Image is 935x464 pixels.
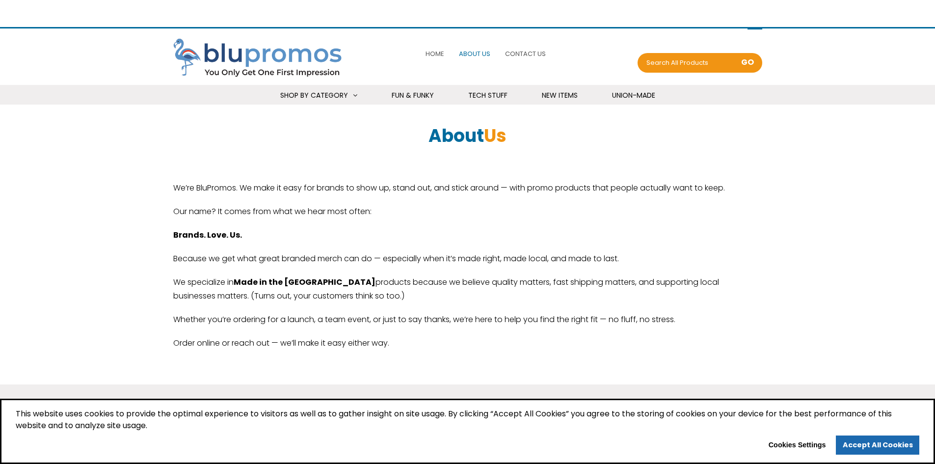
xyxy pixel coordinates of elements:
span: Contact Us [505,49,546,58]
a: New Items [530,85,590,106]
a: Home [423,43,447,64]
p: We’re BluPromos. We make it easy for brands to show up, stand out, and stick around — with promo ... [173,181,762,195]
a: Contact Us [503,43,548,64]
p: Our name? It comes from what we hear most often: [173,205,762,218]
span: Tech Stuff [468,90,508,100]
a: Union-Made [600,85,668,106]
a: Tech Stuff [456,85,520,106]
span: Shop By Category [280,90,348,100]
p: Because we get what great branded merch can do — especially when it’s made right, made local, and... [173,252,762,266]
span: Fun & Funky [392,90,434,100]
span: Home [426,49,444,58]
span: This website uses cookies to provide the optimal experience to visitors as well as to gather insi... [16,408,919,436]
a: Shop By Category [268,85,370,106]
span: About Us [459,49,490,58]
a: allow cookies [836,436,919,455]
button: Cookies Settings [762,437,832,453]
h1: About [173,129,762,143]
span: Us [484,123,507,148]
p: Whether you’re ordering for a launch, a team event, or just to say thanks, we’re here to help you... [173,313,762,327]
span: New Items [542,90,578,100]
span: Union-Made [612,90,655,100]
p: We specialize in products because we believe quality matters, fast shipping matters, and supporti... [173,275,762,303]
b: Brands. Love. Us. [173,229,242,241]
img: Blupromos LLC's Logo [173,38,350,79]
p: Order online or reach out — we’ll make it easy either way. [173,336,762,350]
a: About Us [456,43,493,64]
b: Made in the [GEOGRAPHIC_DATA] [234,276,375,288]
a: Fun & Funky [379,85,446,106]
